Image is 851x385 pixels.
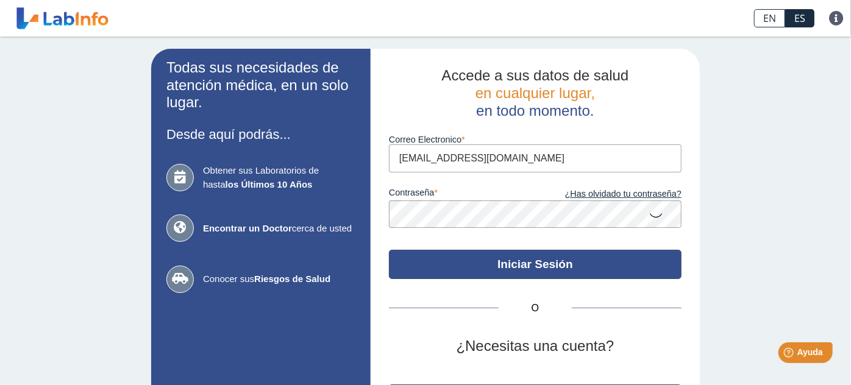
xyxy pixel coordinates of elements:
[499,301,572,316] span: O
[389,250,682,279] button: Iniciar Sesión
[389,337,682,355] h2: ¿Necesitas una cuenta?
[166,127,355,142] h3: Desde aquí podrás...
[166,59,355,111] h2: Todas sus necesidades de atención médica, en un solo lugar.
[785,9,814,27] a: ES
[742,337,838,372] iframe: Help widget launcher
[203,222,355,236] span: cerca de usted
[442,67,629,83] span: Accede a sus datos de salud
[535,188,682,201] a: ¿Has olvidado tu contraseña?
[254,274,330,284] b: Riesgos de Salud
[226,179,313,189] b: los Últimos 10 Años
[389,135,682,144] label: Correo Electronico
[476,102,594,119] span: en todo momento.
[389,188,535,201] label: contraseña
[475,85,595,101] span: en cualquier lugar,
[203,164,355,191] span: Obtener sus Laboratorios de hasta
[754,9,785,27] a: EN
[203,223,292,233] b: Encontrar un Doctor
[203,272,355,286] span: Conocer sus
